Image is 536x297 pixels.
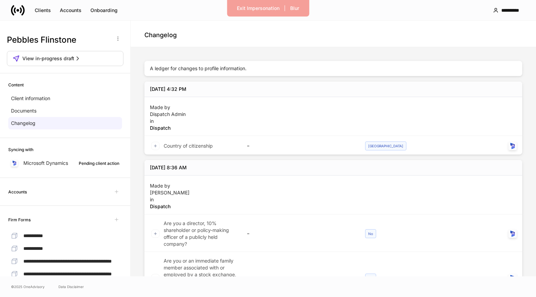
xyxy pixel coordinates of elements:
h6: – [247,230,249,237]
button: Blur [286,3,304,14]
p: Are you a director, 10% shareholder or policy-making officer of a publicly held company? [164,220,242,247]
div: No [365,274,376,283]
div: [DATE] 8:36 AM [150,164,187,171]
img: sIOyOZvWb5kUEAwh5D03bPzsWHrUXBSdsWHDhg8Ma8+nBQBvlija69eFAv+snJUCyn8AqO+ElBnIpgMAAAAASUVORK5CYII= [509,230,516,237]
h6: Accounts [8,189,27,195]
h6: – [247,142,249,149]
div: Blur [290,5,299,12]
a: Microsoft DynamicsPending client action [8,157,122,169]
span: View in-progress draft [22,55,74,62]
button: Exit Impersonation [232,3,284,14]
div: Made by in [150,180,189,210]
div: Microsoft Dynamics [508,230,517,238]
div: No [365,229,376,238]
a: Documents [8,105,122,117]
p: Country of citizenship [164,142,213,149]
h6: Syncing with [8,146,33,153]
button: Clients [30,5,55,16]
div: Clients [35,7,51,14]
div: Onboarding [90,7,118,14]
p: [PERSON_NAME] [150,189,189,196]
h4: Changelog [144,31,177,39]
h3: Pebbles Flinstone [7,34,110,45]
a: Client information [8,92,122,105]
h6: – [247,275,249,281]
p: Client information [11,95,50,102]
p: Dispatch Admin [150,111,186,118]
span: Unavailable with outstanding requests for information [111,214,122,225]
button: Onboarding [86,5,122,16]
button: Accounts [55,5,86,16]
button: View in-progress draft [7,51,123,66]
div: Made by in [150,101,186,131]
div: Microsoft Dynamics [508,274,517,282]
h6: Content [8,82,24,88]
p: Documents [11,107,36,114]
div: [DATE] 4:32 PM [150,86,186,93]
img: sIOyOZvWb5kUEAwh5D03bPzsWHrUXBSdsWHDhg8Ma8+nBQBvlija69eFAv+snJUCyn8AqO+ElBnIpgMAAAAASUVORK5CYII= [12,160,17,166]
p: Microsoft Dynamics [23,160,68,167]
p: Changelog [11,120,35,127]
a: Data Disclaimer [58,284,84,289]
h5: Dispatch [150,203,189,210]
a: Changelog [8,117,122,129]
div: Microsoft Dynamics [508,142,517,150]
img: sIOyOZvWb5kUEAwh5D03bPzsWHrUXBSdsWHDhg8Ma8+nBQBvlija69eFAv+snJUCyn8AqO+ElBnIpgMAAAAASUVORK5CYII= [509,142,516,149]
div: [GEOGRAPHIC_DATA] [365,141,406,150]
div: A ledger for changes to profile information. [144,61,522,76]
span: Unavailable with outstanding requests for information [111,186,122,197]
h6: Firm Forms [8,216,31,223]
h5: Dispatch [150,125,186,131]
img: sIOyOZvWb5kUEAwh5D03bPzsWHrUXBSdsWHDhg8Ma8+nBQBvlija69eFAv+snJUCyn8AqO+ElBnIpgMAAAAASUVORK5CYII= [509,275,516,282]
div: Accounts [60,7,81,14]
div: Exit Impersonation [237,5,280,12]
span: © 2025 OneAdvisory [11,284,45,289]
div: Pending client action [79,160,119,167]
